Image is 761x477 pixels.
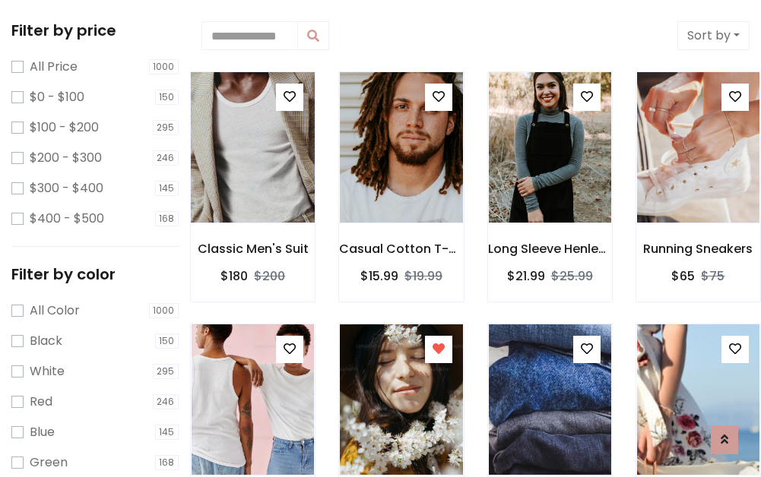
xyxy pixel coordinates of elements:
span: 246 [153,150,179,166]
label: Blue [30,423,55,441]
span: 168 [155,211,179,226]
h6: Casual Cotton T-Shirt [339,242,463,256]
del: $200 [254,267,285,285]
span: 295 [153,364,179,379]
h5: Filter by price [11,21,179,39]
span: 295 [153,120,179,135]
span: 150 [155,333,179,349]
label: $300 - $400 [30,179,103,197]
h6: $65 [671,269,695,283]
label: Black [30,332,62,350]
span: 246 [153,394,179,409]
span: 168 [155,455,179,470]
del: $19.99 [404,267,442,285]
h5: Filter by color [11,265,179,283]
del: $25.99 [551,267,593,285]
del: $75 [701,267,725,285]
h6: $15.99 [360,269,398,283]
label: All Price [30,58,78,76]
span: 1000 [149,303,179,318]
span: 150 [155,90,179,105]
h6: $180 [220,269,248,283]
span: 145 [155,181,179,196]
label: All Color [30,302,80,320]
label: $400 - $500 [30,210,104,228]
h6: Long Sleeve Henley T-Shirt [488,242,612,256]
span: 1000 [149,59,179,74]
h6: Running Sneakers [636,242,760,256]
label: $200 - $300 [30,149,102,167]
label: $0 - $100 [30,88,84,106]
h6: Classic Men's Suit [191,242,315,256]
label: $100 - $200 [30,118,99,137]
label: White [30,362,65,381]
label: Green [30,453,68,472]
h6: $21.99 [507,269,545,283]
button: Sort by [677,21,750,50]
span: 145 [155,425,179,440]
label: Red [30,393,52,411]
